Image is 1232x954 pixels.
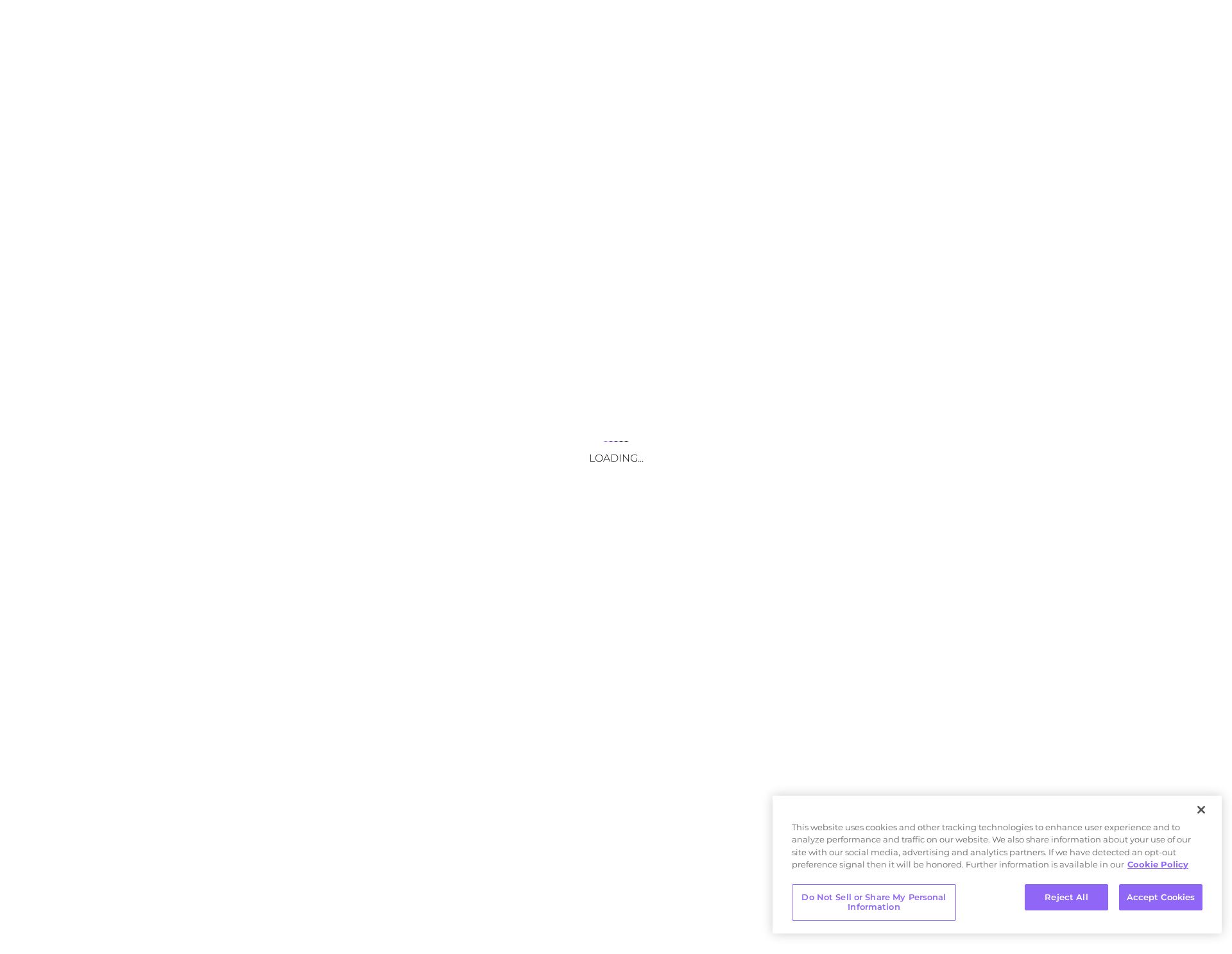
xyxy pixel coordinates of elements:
div: This website uses cookies and other tracking technologies to enhance user experience and to analy... [773,821,1222,878]
div: Cookie banner [773,796,1222,933]
div: Privacy [773,796,1222,933]
button: Reject All [1025,884,1108,911]
a: More information about your privacy, opens in a new tab [1127,859,1188,869]
button: Close [1187,796,1215,824]
h3: Loading... [488,452,744,464]
button: Do Not Sell or Share My Personal Information, Opens the preference center dialog [792,884,956,921]
button: Accept Cookies [1119,884,1202,911]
